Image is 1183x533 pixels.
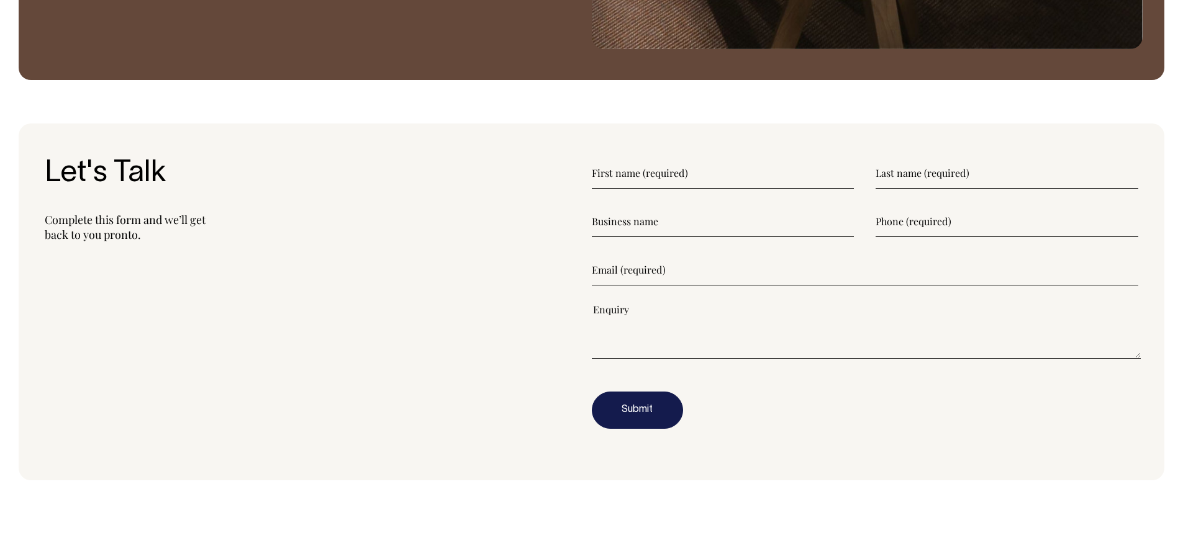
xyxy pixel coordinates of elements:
[592,158,854,189] input: First name (required)
[592,392,683,429] button: Submit
[592,206,854,237] input: Business name
[592,254,1139,285] input: Email (required)
[45,158,592,190] h3: Let's Talk
[876,158,1138,189] input: Last name (required)
[45,212,592,242] p: Complete this form and we’ll get back to you pronto.
[876,206,1138,237] input: Phone (required)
